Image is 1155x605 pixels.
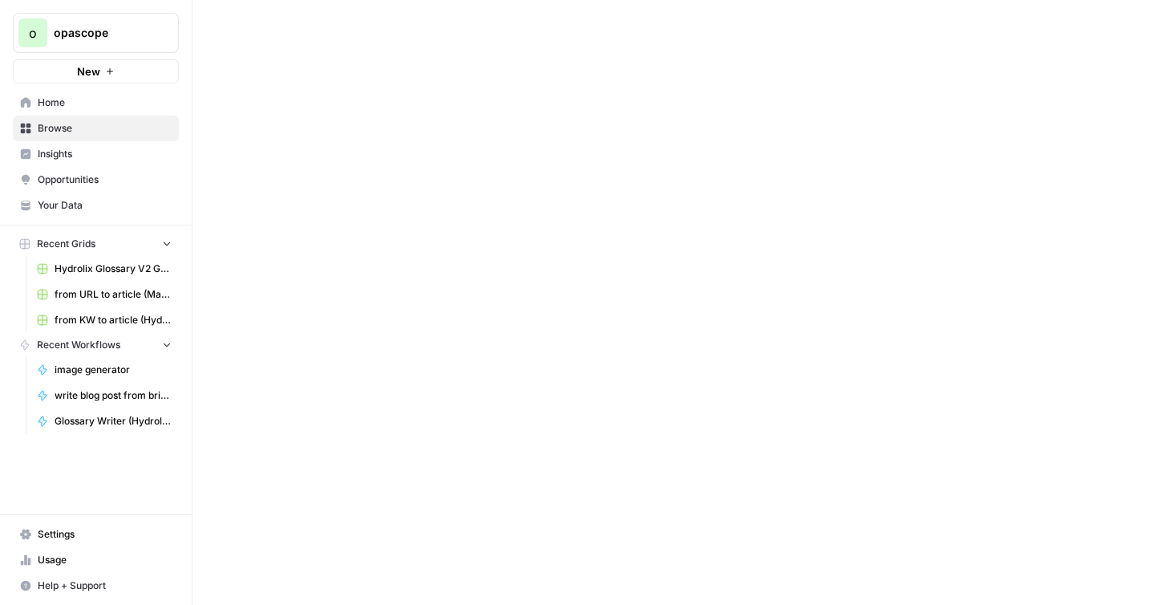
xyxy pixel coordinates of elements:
button: Workspace: opascope [13,13,179,53]
a: from URL to article (MariaDB) [30,282,179,307]
a: write blog post from brief (Aroma360) [30,383,179,408]
span: Home [38,95,172,110]
span: write blog post from brief (Aroma360) [55,388,172,403]
a: image generator [30,357,179,383]
a: Browse [13,116,179,141]
span: Opportunities [38,173,172,187]
span: Insights [38,147,172,161]
span: Glossary Writer (Hydrolix) [55,414,172,428]
span: Recent Workflows [37,338,120,352]
button: Recent Workflows [13,333,179,357]
a: Insights [13,141,179,167]
span: opascope [54,25,151,41]
button: Recent Grids [13,232,179,256]
span: New [77,63,100,79]
button: New [13,59,179,83]
button: Help + Support [13,573,179,599]
span: from KW to article (Hydrolix) [55,313,172,327]
a: Glossary Writer (Hydrolix) [30,408,179,434]
a: Hydrolix Glossary V2 Grid [30,256,179,282]
span: Browse [38,121,172,136]
span: Your Data [38,198,172,213]
a: Home [13,90,179,116]
span: from URL to article (MariaDB) [55,287,172,302]
span: o [29,23,37,43]
a: Your Data [13,193,179,218]
a: Opportunities [13,167,179,193]
a: Settings [13,522,179,547]
span: Hydrolix Glossary V2 Grid [55,262,172,276]
span: image generator [55,363,172,377]
a: Usage [13,547,179,573]
span: Help + Support [38,579,172,593]
a: from KW to article (Hydrolix) [30,307,179,333]
span: Recent Grids [37,237,95,251]
span: Usage [38,553,172,567]
span: Settings [38,527,172,542]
